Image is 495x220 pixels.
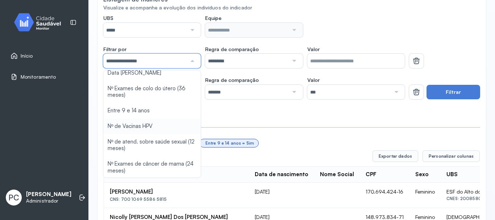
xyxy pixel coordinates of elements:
[307,77,320,83] span: Valor
[103,134,201,157] li: Nº de atend. sobre saúde sexual (12 meses)
[205,15,221,21] span: Equipe
[8,193,19,202] span: PC
[255,171,308,178] div: Data de nascimento
[103,156,201,179] li: Nº Exames de câncer de mama (24 meses)
[103,119,201,134] li: Nº de Vacinas HPV
[104,153,367,159] div: 633 registros encontrados
[366,171,377,178] div: CPF
[11,73,78,80] a: Monitoramento
[103,5,480,11] div: Visualize e acompanhe a evolução dos indivíduos do indicador
[423,150,480,162] button: Personalizar colunas
[415,171,429,178] div: Sexo
[103,46,126,53] span: Filtrar por
[307,46,320,53] span: Valor
[103,81,201,103] li: Nº Exames de colo do útero (36 meses)
[110,188,243,195] div: [PERSON_NAME]
[205,77,259,83] span: Regra de comparação
[110,197,243,202] div: CNS: 700 1069 5586 5815
[21,53,33,59] span: Início
[11,52,78,59] a: Início
[446,171,458,178] div: UBS
[21,74,56,80] span: Monitoramento
[205,46,259,53] span: Regra de comparação
[8,12,73,33] img: monitor.svg
[26,191,71,198] p: [PERSON_NAME]
[373,150,418,162] button: Exportar dados
[320,171,354,178] div: Nome Social
[26,198,71,204] p: Administrador
[205,141,254,146] div: Entre 9 e 14 anos = Sim
[249,183,314,208] td: [DATE]
[103,65,201,81] li: Data [PERSON_NAME]
[360,183,409,208] td: 170.694.424-16
[429,153,474,159] span: Personalizar colunas
[427,85,480,99] button: Filtrar
[409,183,441,208] td: Feminino
[103,15,113,21] span: UBS
[103,103,201,119] li: Entre 9 e 14 anos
